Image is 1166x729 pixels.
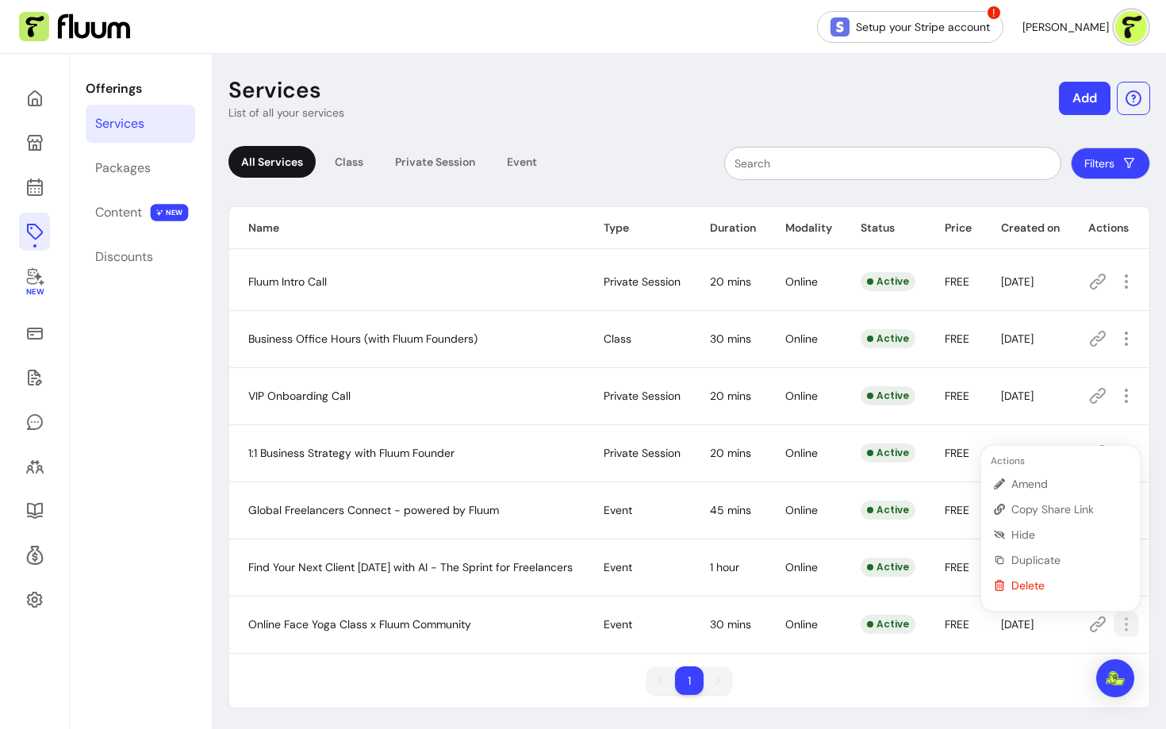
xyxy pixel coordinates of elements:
[19,403,50,441] a: My Messages
[19,124,50,162] a: My Page
[1001,617,1034,631] span: [DATE]
[785,389,818,403] span: Online
[248,446,455,460] span: 1:1 Business Strategy with Fluum Founder
[248,560,573,574] span: Find Your Next Client [DATE] with AI - The Sprint for Freelancers
[19,447,50,485] a: Clients
[861,329,915,348] div: Active
[1022,19,1109,35] span: [PERSON_NAME]
[861,501,915,520] div: Active
[86,194,195,232] a: Content
[945,446,969,460] span: FREE
[861,558,915,577] div: Active
[861,272,915,291] div: Active
[604,274,681,289] span: Private Session
[710,560,739,574] span: 1 hour
[604,389,681,403] span: Private Session
[1096,659,1134,697] div: Open Intercom Messenger
[151,204,189,221] span: NEW
[585,207,691,249] th: Type
[766,207,842,249] th: Modality
[19,359,50,397] a: Waivers
[248,332,478,346] span: Business Office Hours (with Fluum Founders)
[710,446,751,460] span: 20 mins
[248,389,351,403] span: VIP Onboarding Call
[86,238,195,276] a: Discounts
[248,503,499,517] span: Global Freelancers Connect - powered by Fluum
[248,274,327,289] span: Fluum Intro Call
[1011,527,1127,543] span: Hide
[1069,207,1149,249] th: Actions
[86,105,195,143] a: Services
[988,455,1025,467] span: Actions
[710,332,751,346] span: 30 mins
[228,146,316,178] div: All Services
[710,617,751,631] span: 30 mins
[1011,501,1127,517] span: Copy Share Link
[604,446,681,460] span: Private Session
[861,443,915,462] div: Active
[1001,332,1034,346] span: [DATE]
[861,615,915,634] div: Active
[675,666,704,695] li: pagination item 1 active
[604,332,631,346] span: Class
[19,492,50,530] a: Resources
[19,12,130,42] img: Fluum Logo
[229,207,585,249] th: Name
[95,114,144,133] div: Services
[19,536,50,574] a: Refer & Earn
[95,159,151,178] div: Packages
[95,247,153,267] div: Discounts
[19,257,50,308] a: My Co-Founder
[817,11,1003,43] a: Setup your Stripe account
[86,149,195,187] a: Packages
[19,168,50,206] a: Calendar
[19,213,50,251] a: Offerings
[86,79,195,98] p: Offerings
[785,446,818,460] span: Online
[830,17,850,36] img: Stripe Icon
[986,5,1002,21] span: !
[785,332,818,346] span: Online
[639,658,740,703] nav: pagination navigation
[785,274,818,289] span: Online
[1001,274,1034,289] span: [DATE]
[322,146,376,178] div: Class
[19,314,50,352] a: Sales
[710,274,751,289] span: 20 mins
[785,617,818,631] span: Online
[604,560,632,574] span: Event
[785,560,818,574] span: Online
[228,105,344,121] p: List of all your services
[604,503,632,517] span: Event
[710,503,751,517] span: 45 mins
[842,207,926,249] th: Status
[1071,148,1150,179] button: Filters
[926,207,981,249] th: Price
[228,76,321,105] p: Services
[945,274,969,289] span: FREE
[1059,82,1110,115] button: Add
[248,617,471,631] span: Online Face Yoga Class x Fluum Community
[19,581,50,619] a: Settings
[710,389,751,403] span: 20 mins
[735,155,1051,171] input: Search
[785,503,818,517] span: Online
[494,146,550,178] div: Event
[1001,389,1034,403] span: [DATE]
[1011,476,1127,492] span: Amend
[19,79,50,117] a: Home
[691,207,766,249] th: Duration
[1115,11,1147,43] img: avatar
[1011,577,1127,593] span: Delete
[604,617,632,631] span: Event
[1011,552,1127,568] span: Duplicate
[861,386,915,405] div: Active
[945,503,969,517] span: FREE
[945,389,969,403] span: FREE
[945,617,969,631] span: FREE
[382,146,488,178] div: Private Session
[945,332,969,346] span: FREE
[982,207,1070,249] th: Created on
[95,203,142,222] div: Content
[945,560,969,574] span: FREE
